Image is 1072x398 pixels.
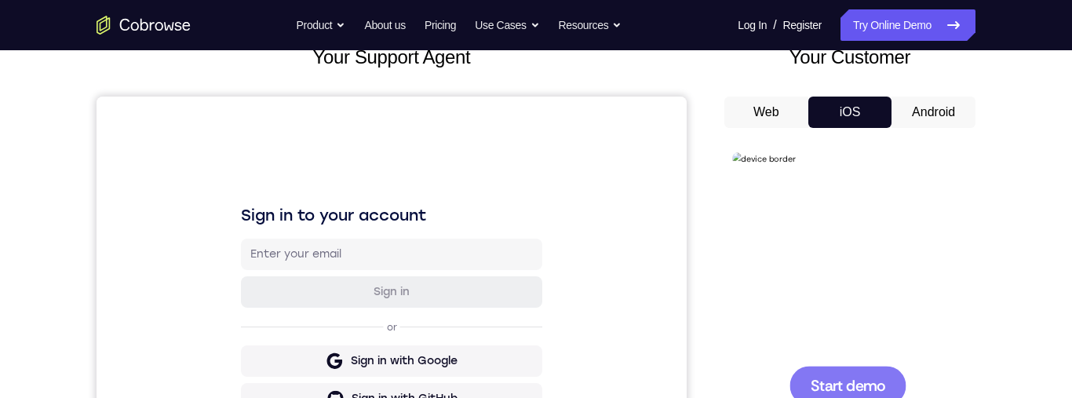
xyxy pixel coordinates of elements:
[840,9,975,41] a: Try Online Demo
[808,97,892,128] button: iOS
[738,9,767,41] a: Log In
[892,97,975,128] button: Android
[773,16,776,35] span: /
[144,362,446,393] button: Sign in with Zendesk
[475,9,539,41] button: Use Cases
[144,324,446,356] button: Sign in with Intercom
[287,225,304,237] p: or
[425,9,456,41] a: Pricing
[144,108,446,130] h1: Sign in to your account
[559,9,622,41] button: Resources
[144,249,446,280] button: Sign in with Google
[724,97,808,128] button: Web
[249,332,367,348] div: Sign in with Intercom
[57,214,174,253] button: Start demo
[250,370,366,385] div: Sign in with Zendesk
[154,150,436,166] input: Enter your email
[724,43,975,71] h2: Your Customer
[144,180,446,211] button: Sign in
[254,257,361,272] div: Sign in with Google
[783,9,822,41] a: Register
[78,225,153,240] span: Start demo
[144,287,446,318] button: Sign in with GitHub
[255,294,361,310] div: Sign in with GitHub
[97,16,191,35] a: Go to the home page
[297,9,346,41] button: Product
[97,43,687,71] h2: Your Support Agent
[364,9,405,41] a: About us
